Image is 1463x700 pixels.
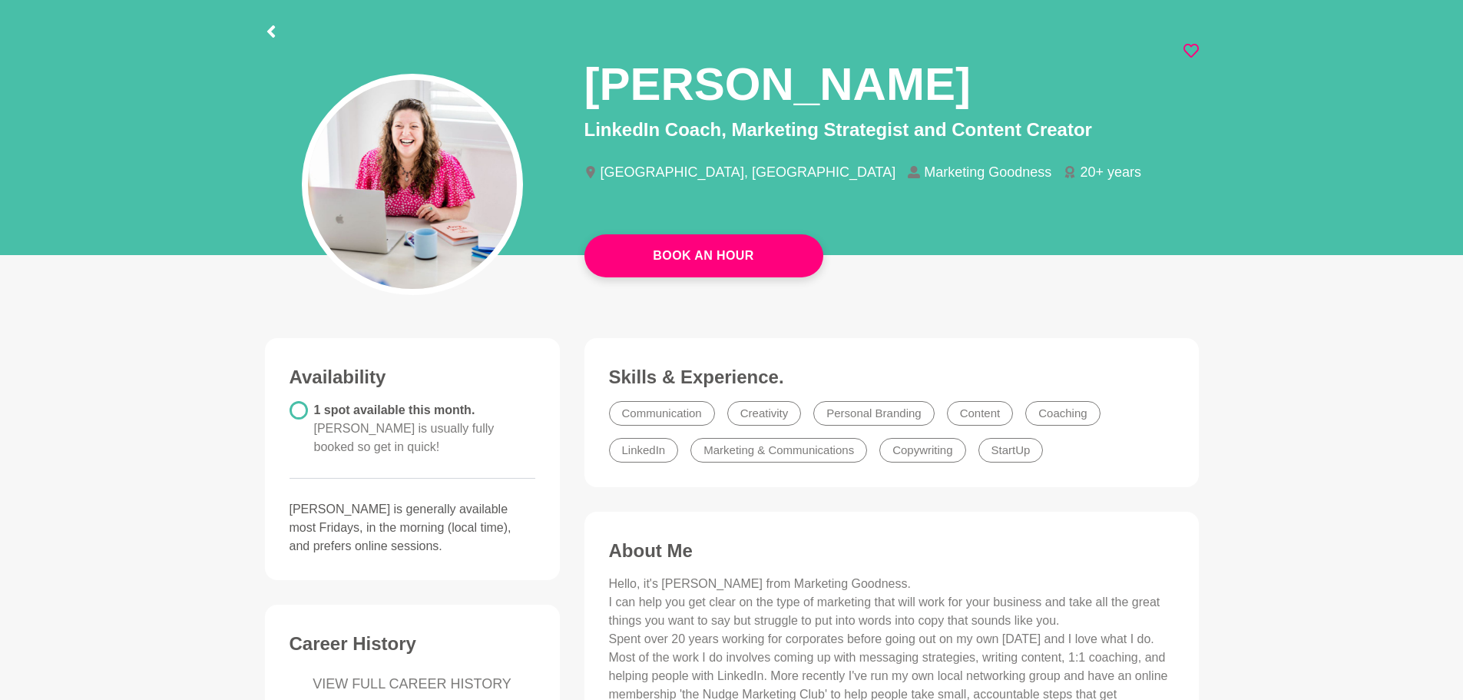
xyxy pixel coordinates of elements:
[908,165,1064,179] li: Marketing Goodness
[314,422,495,453] span: [PERSON_NAME] is usually fully booked so get in quick!
[314,403,495,453] span: 1 spot available this month.
[609,366,1174,389] h3: Skills & Experience.
[290,500,535,556] p: [PERSON_NAME] is generally available most Fridays, in the morning (local time), and prefers onlin...
[584,116,1199,144] p: LinkedIn Coach, Marketing Strategist and Content Creator
[290,674,535,695] a: VIEW FULL CAREER HISTORY
[290,366,535,389] h3: Availability
[584,165,909,179] li: [GEOGRAPHIC_DATA], [GEOGRAPHIC_DATA]
[609,539,1174,562] h3: About Me
[584,55,971,113] h1: [PERSON_NAME]
[290,632,535,655] h3: Career History
[1064,165,1154,179] li: 20+ years
[584,234,823,277] a: Book An Hour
